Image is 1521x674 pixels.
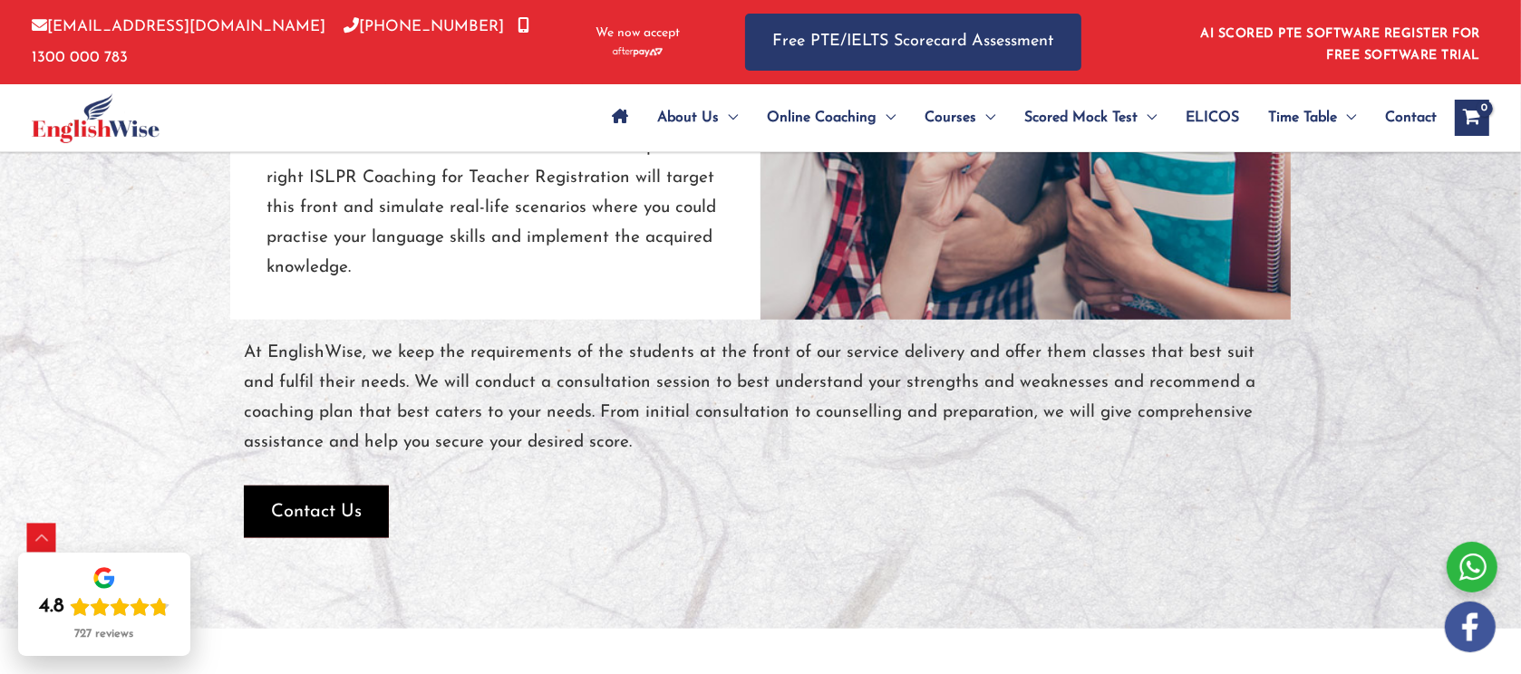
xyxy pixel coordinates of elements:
[75,627,134,641] div: 727 reviews
[1371,86,1437,149] a: Contact
[657,86,719,149] span: About Us
[745,14,1081,71] a: Free PTE/IELTS Scorecard Assessment
[39,594,170,620] div: Rating: 4.8 out of 5
[643,86,752,149] a: About UsMenu Toggle
[1254,86,1371,149] a: Time TableMenu Toggle
[877,86,896,149] span: Menu Toggle
[1171,86,1254,149] a: ELICOS
[1186,86,1239,149] span: ELICOS
[1190,13,1489,72] aside: Header Widget 1
[344,19,504,34] a: [PHONE_NUMBER]
[1445,602,1496,652] img: white-facebook.png
[1138,86,1157,149] span: Menu Toggle
[32,19,529,64] a: 1300 000 783
[719,86,738,149] span: Menu Toggle
[1455,100,1489,136] a: View Shopping Cart, empty
[910,86,1010,149] a: CoursesMenu Toggle
[244,486,389,538] button: Contact Us
[1010,86,1171,149] a: Scored Mock TestMenu Toggle
[271,499,362,525] span: Contact Us
[1268,86,1337,149] span: Time Table
[767,86,877,149] span: Online Coaching
[925,86,976,149] span: Courses
[597,86,1437,149] nav: Site Navigation: Main Menu
[32,19,325,34] a: [EMAIL_ADDRESS][DOMAIN_NAME]
[613,47,663,57] img: Afterpay-Logo
[1385,86,1437,149] span: Contact
[1201,27,1481,63] a: AI SCORED PTE SOFTWARE REGISTER FOR FREE SOFTWARE TRIAL
[39,594,64,620] div: 4.8
[596,24,680,43] span: We now accept
[976,86,995,149] span: Menu Toggle
[1337,86,1356,149] span: Menu Toggle
[1024,86,1138,149] span: Scored Mock Test
[32,93,160,143] img: cropped-ew-logo
[244,338,1277,458] p: At EnglishWise, we keep the requirements of the students at the front of our service delivery and...
[752,86,910,149] a: Online CoachingMenu Toggle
